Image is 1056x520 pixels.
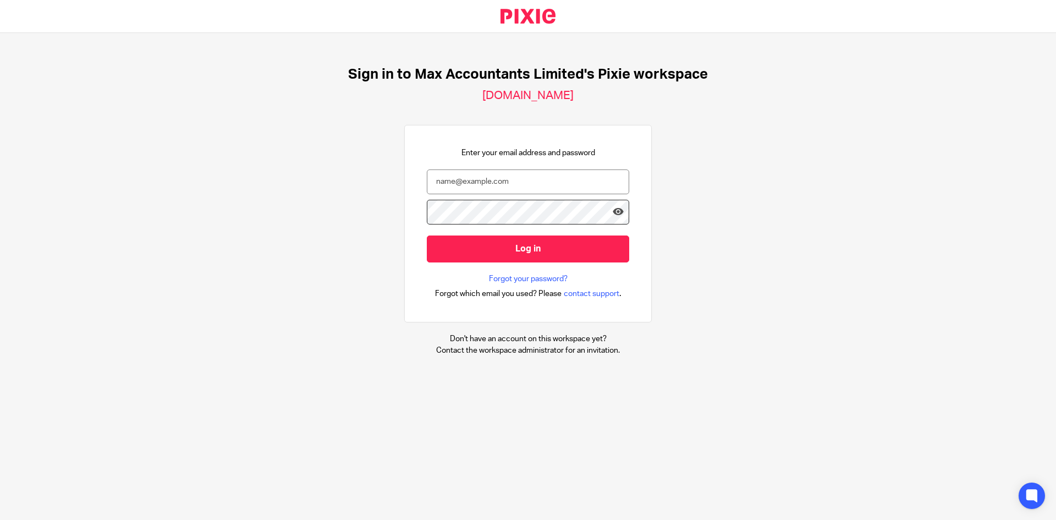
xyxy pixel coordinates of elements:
[435,287,621,300] div: .
[461,147,595,158] p: Enter your email address and password
[435,288,562,299] span: Forgot which email you used? Please
[436,333,620,344] p: Don't have an account on this workspace yet?
[564,288,619,299] span: contact support
[436,345,620,356] p: Contact the workspace administrator for an invitation.
[427,169,629,194] input: name@example.com
[348,66,708,83] h1: Sign in to Max Accountants Limited's Pixie workspace
[427,236,629,262] input: Log in
[482,89,574,103] h2: [DOMAIN_NAME]
[489,273,568,284] a: Forgot your password?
